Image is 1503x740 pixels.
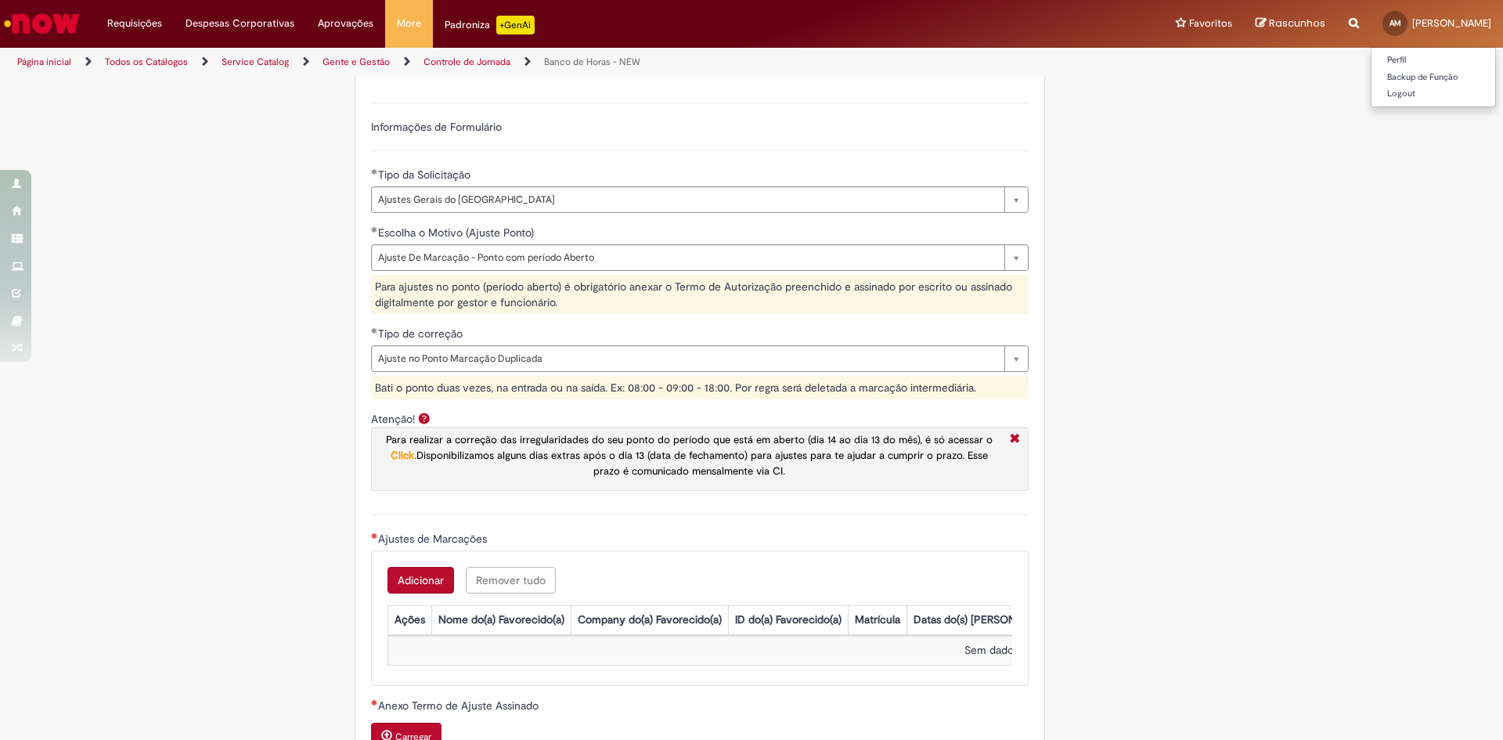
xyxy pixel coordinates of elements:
span: Necessários [371,532,378,539]
span: Obrigatório Preenchido [371,226,378,233]
th: Company do(a) Favorecido(a) [571,606,728,635]
th: Nome do(a) Favorecido(a) [431,606,571,635]
span: Para realizar a correção das irregularidades do seu ponto do período que está em aberto (dia 14 a... [386,433,993,446]
th: Ações [387,606,431,635]
span: Disponibilizamos alguns dias extras após o dia 13 (data de fechamento) para ajustes para te ajuda... [416,449,988,478]
span: Ajustes Gerais do [GEOGRAPHIC_DATA] [378,187,997,212]
span: Obrigatório Preenchido [371,168,378,175]
div: Bati o ponto duas vezes, na entrada ou na saída. Ex: 08:00 - 09:00 - 18:00. Por regra será deleta... [371,376,1029,399]
span: Despesas Corporativas [186,16,294,31]
a: Rascunhos [1256,16,1325,31]
a: Página inicial [17,56,71,68]
span: Tipo da Solicitação [378,168,474,182]
span: Tipo de correção [378,327,466,341]
label: Informações de Formulário [371,120,502,134]
a: Gente e Gestão [323,56,390,68]
span: Obrigatório Preenchido [371,327,378,334]
a: Banco de Horas - NEW [544,56,640,68]
span: Requisições [107,16,162,31]
div: Padroniza [445,16,535,34]
span: Rascunhos [1269,16,1325,31]
a: Service Catalog [222,56,289,68]
span: . [386,433,993,478]
span: Ajuda para Atenção! [415,412,434,424]
a: Todos os Catálogos [105,56,188,68]
i: Fechar More information Por question_atencao_ajuste_ponto_aberto [1006,431,1024,448]
span: Favoritos [1189,16,1232,31]
a: Logout [1371,85,1495,103]
a: Controle de Jornada [424,56,510,68]
span: Ajustes de Marcações [378,532,490,546]
span: Ajuste no Ponto Marcação Duplicada [378,346,997,371]
a: Perfil [1371,52,1495,69]
span: [PERSON_NAME] [1412,16,1491,30]
span: AM [1389,18,1401,28]
span: Anexo Termo de Ajuste Assinado [378,698,542,713]
img: ServiceNow [2,8,82,39]
th: Datas do(s) [PERSON_NAME](s) [906,606,1074,635]
p: +GenAi [496,16,535,34]
label: Atenção! [371,412,415,426]
th: ID do(a) Favorecido(a) [728,606,848,635]
th: Matrícula [848,606,906,635]
a: Click [391,449,414,462]
span: Escolha o Motivo (Ajuste Ponto) [378,226,537,240]
button: Add a row for Ajustes de Marcações [387,567,454,594]
span: Aprovações [318,16,373,31]
div: Para ajustes no ponto (período aberto) é obrigatório anexar o Termo de Autorização preenchido e a... [371,275,1029,314]
span: Necessários [371,699,378,706]
span: More [397,16,421,31]
a: Backup de Função [1371,69,1495,86]
span: Ajuste De Marcação - Ponto com período Aberto [378,245,997,270]
ul: Trilhas de página [12,48,990,77]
